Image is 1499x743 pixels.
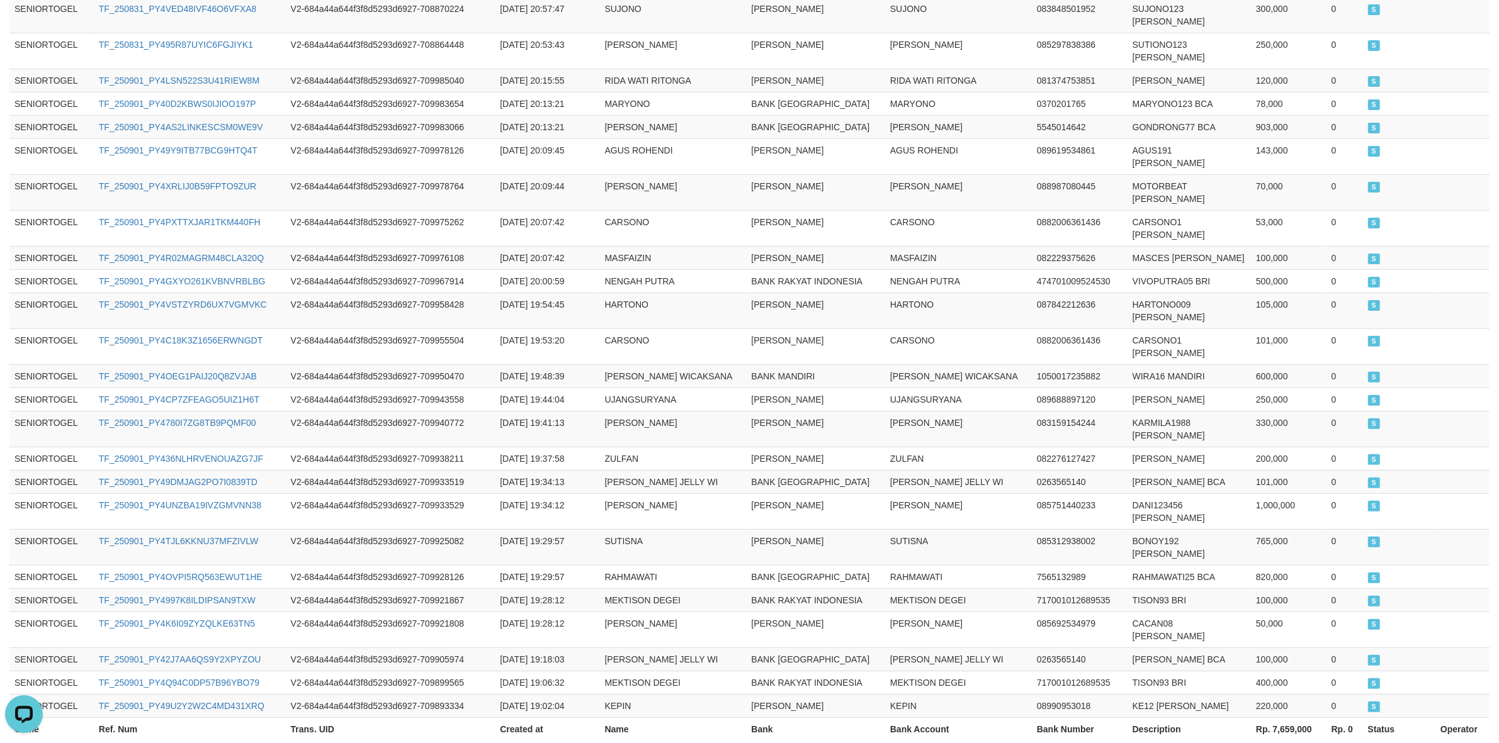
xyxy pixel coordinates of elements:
[99,122,263,132] a: TF_250901_PY4AS2LINKESCSM0WE9V
[1032,210,1128,246] td: 0882006361436
[1032,388,1128,411] td: 089688897120
[495,565,599,588] td: [DATE] 19:29:57
[9,364,94,388] td: SENIORTOGEL
[1251,92,1326,115] td: 78,000
[1368,218,1381,228] span: SUCCESS
[1368,573,1381,583] span: SUCCESS
[495,388,599,411] td: [DATE] 19:44:04
[1251,493,1326,529] td: 1,000,000
[885,612,1032,647] td: [PERSON_NAME]
[885,565,1032,588] td: RAHMAWATI
[1251,612,1326,647] td: 50,000
[286,612,495,647] td: V2-684a44a644f3f8d5293d6927-709921808
[1128,447,1251,470] td: [PERSON_NAME]
[1032,565,1128,588] td: 7565132989
[99,253,264,263] a: TF_250901_PY4R02MAGRM48CLA320Q
[1251,588,1326,612] td: 100,000
[495,33,599,69] td: [DATE] 20:53:43
[9,565,94,588] td: SENIORTOGEL
[747,246,885,269] td: [PERSON_NAME]
[1032,33,1128,69] td: 085297838386
[747,647,885,671] td: BANK [GEOGRAPHIC_DATA]
[9,529,94,565] td: SENIORTOGEL
[1128,328,1251,364] td: CARSONO1 [PERSON_NAME]
[885,115,1032,138] td: [PERSON_NAME]
[1032,69,1128,92] td: 081374753851
[1032,293,1128,328] td: 087842212636
[747,612,885,647] td: [PERSON_NAME]
[885,411,1032,447] td: [PERSON_NAME]
[495,138,599,174] td: [DATE] 20:09:45
[9,174,94,210] td: SENIORTOGEL
[286,388,495,411] td: V2-684a44a644f3f8d5293d6927-709943558
[1368,372,1381,383] span: SUCCESS
[495,411,599,447] td: [DATE] 19:41:13
[286,588,495,612] td: V2-684a44a644f3f8d5293d6927-709921867
[99,500,261,510] a: TF_250901_PY4UNZBA19IVZGMVNN38
[1032,174,1128,210] td: 088987080445
[9,246,94,269] td: SENIORTOGEL
[286,246,495,269] td: V2-684a44a644f3f8d5293d6927-709976108
[495,671,599,694] td: [DATE] 19:06:32
[1326,529,1363,565] td: 0
[99,394,259,405] a: TF_250901_PY4CP7ZFEAGO5UIZ1H6T
[1251,246,1326,269] td: 100,000
[286,647,495,671] td: V2-684a44a644f3f8d5293d6927-709905974
[600,210,747,246] td: CARSONO
[1326,269,1363,293] td: 0
[286,470,495,493] td: V2-684a44a644f3f8d5293d6927-709933519
[286,694,495,717] td: V2-684a44a644f3f8d5293d6927-709893334
[99,654,261,664] a: TF_250901_PY42J7AA6QS9Y2XPYZOU
[1128,671,1251,694] td: TISON93 BRI
[1251,671,1326,694] td: 400,000
[600,694,747,717] td: KEPIN
[1032,588,1128,612] td: 717001012689535
[885,529,1032,565] td: SUTISNA
[9,388,94,411] td: SENIORTOGEL
[9,493,94,529] td: SENIORTOGEL
[495,447,599,470] td: [DATE] 19:37:58
[1128,364,1251,388] td: WIRA16 MANDIRI
[99,595,256,605] a: TF_250901_PY4997K8ILDIPSAN9TXW
[1032,447,1128,470] td: 082276127427
[9,33,94,69] td: SENIORTOGEL
[1326,33,1363,69] td: 0
[286,69,495,92] td: V2-684a44a644f3f8d5293d6927-709985040
[885,92,1032,115] td: MARYONO
[9,671,94,694] td: SENIORTOGEL
[1128,138,1251,174] td: AGUS191 [PERSON_NAME]
[286,138,495,174] td: V2-684a44a644f3f8d5293d6927-709978126
[1368,655,1381,666] span: SUCCESS
[1251,174,1326,210] td: 70,000
[1368,146,1381,157] span: SUCCESS
[600,493,747,529] td: [PERSON_NAME]
[1368,300,1381,311] span: SUCCESS
[99,371,257,381] a: TF_250901_PY4OEG1PAIJ20Q8ZVJAB
[286,565,495,588] td: V2-684a44a644f3f8d5293d6927-709928126
[747,210,885,246] td: [PERSON_NAME]
[885,493,1032,529] td: [PERSON_NAME]
[1128,565,1251,588] td: RAHMAWATI25 BCA
[747,671,885,694] td: BANK RAKYAT INDONESIA
[286,529,495,565] td: V2-684a44a644f3f8d5293d6927-709925082
[1032,612,1128,647] td: 085692534979
[1251,411,1326,447] td: 330,000
[1326,328,1363,364] td: 0
[1326,115,1363,138] td: 0
[1368,76,1381,87] span: SUCCESS
[286,364,495,388] td: V2-684a44a644f3f8d5293d6927-709950470
[286,33,495,69] td: V2-684a44a644f3f8d5293d6927-708864448
[600,529,747,565] td: SUTISNA
[495,364,599,388] td: [DATE] 19:48:39
[495,210,599,246] td: [DATE] 20:07:42
[885,588,1032,612] td: MEKTISON DEGEI
[1251,293,1326,328] td: 105,000
[99,299,267,310] a: TF_250901_PY4VSTZYRD6UX7VGMVKC
[600,671,747,694] td: MEKTISON DEGEI
[9,411,94,447] td: SENIORTOGEL
[9,210,94,246] td: SENIORTOGEL
[495,694,599,717] td: [DATE] 19:02:04
[885,328,1032,364] td: CARSONO
[1326,447,1363,470] td: 0
[1251,328,1326,364] td: 101,000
